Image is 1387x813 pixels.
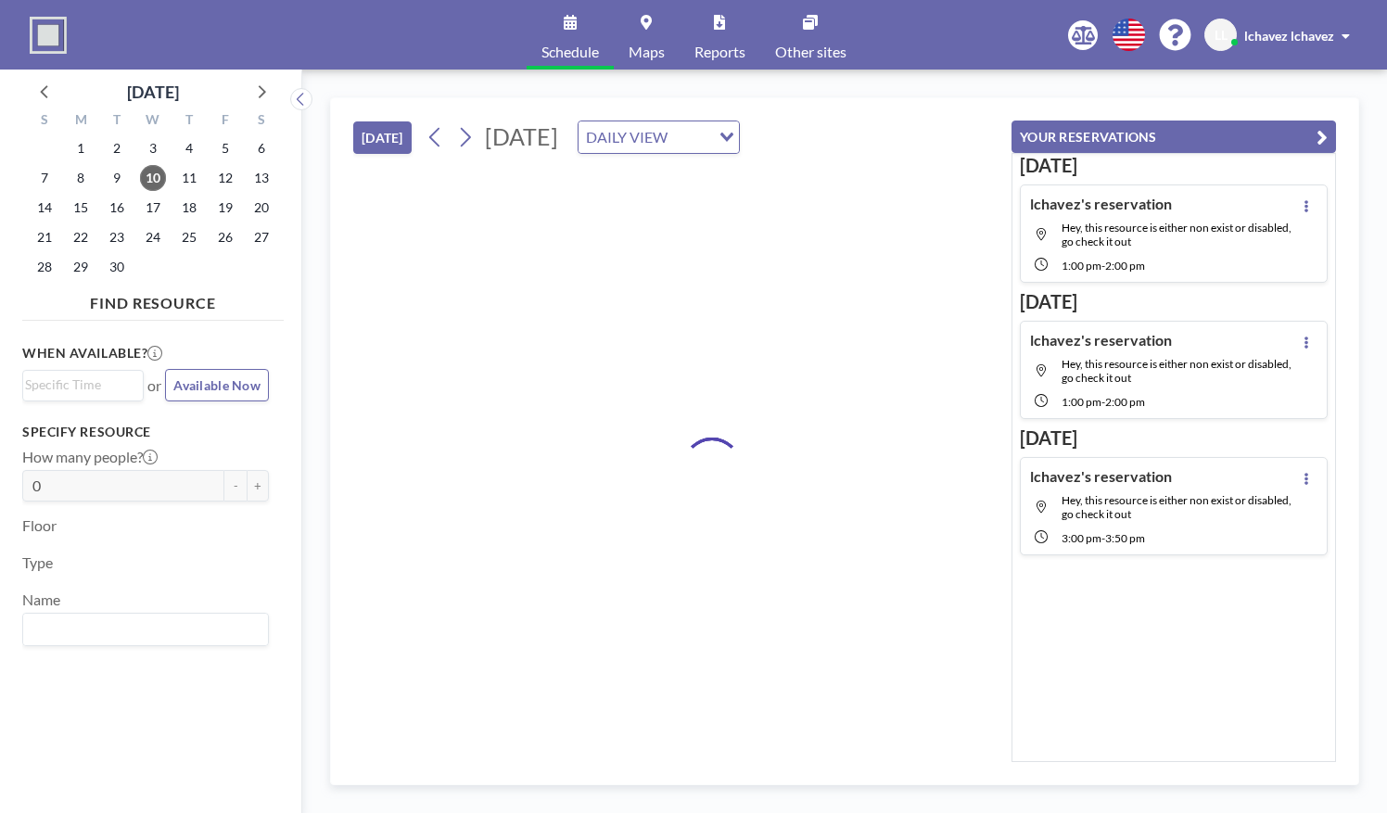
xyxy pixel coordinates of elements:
[32,254,57,280] span: Sunday, September 28, 2025
[582,125,671,149] span: DAILY VIEW
[140,135,166,161] span: Wednesday, September 3, 2025
[1062,531,1101,545] span: 3:00 PM
[243,109,279,133] div: S
[140,224,166,250] span: Wednesday, September 24, 2025
[104,195,130,221] span: Tuesday, September 16, 2025
[68,224,94,250] span: Monday, September 22, 2025
[22,553,53,572] label: Type
[224,470,247,502] button: -
[1062,221,1292,248] span: Hey, this resource is either non exist or disabled, go check it out
[212,195,238,221] span: Friday, September 19, 2025
[1062,395,1101,409] span: 1:00 PM
[165,369,269,401] button: Available Now
[23,371,143,399] div: Search for option
[140,165,166,191] span: Wednesday, September 10, 2025
[104,135,130,161] span: Tuesday, September 2, 2025
[1101,531,1105,545] span: -
[25,617,258,642] input: Search for option
[1030,331,1172,349] h4: lchavez's reservation
[171,109,207,133] div: T
[22,516,57,535] label: Floor
[1105,259,1145,273] span: 2:00 PM
[1101,259,1105,273] span: -
[176,195,202,221] span: Thursday, September 18, 2025
[1105,531,1145,545] span: 3:50 PM
[248,165,274,191] span: Saturday, September 13, 2025
[30,17,67,54] img: organization-logo
[68,135,94,161] span: Monday, September 1, 2025
[248,224,274,250] span: Saturday, September 27, 2025
[1101,395,1105,409] span: -
[22,591,60,609] label: Name
[485,122,558,150] span: [DATE]
[1020,290,1328,313] h3: [DATE]
[248,135,274,161] span: Saturday, September 6, 2025
[1030,195,1172,213] h4: lchavez's reservation
[353,121,412,154] button: [DATE]
[541,44,599,59] span: Schedule
[99,109,135,133] div: T
[207,109,243,133] div: F
[1020,426,1328,450] h3: [DATE]
[247,470,269,502] button: +
[1215,27,1228,44] span: LL
[673,125,708,149] input: Search for option
[104,254,130,280] span: Tuesday, September 30, 2025
[1062,357,1292,385] span: Hey, this resource is either non exist or disabled, go check it out
[1012,121,1336,153] button: YOUR RESERVATIONS
[212,165,238,191] span: Friday, September 12, 2025
[248,195,274,221] span: Saturday, September 20, 2025
[135,109,172,133] div: W
[22,424,269,440] h3: Specify resource
[173,377,261,393] span: Available Now
[32,224,57,250] span: Sunday, September 21, 2025
[1105,395,1145,409] span: 2:00 PM
[63,109,99,133] div: M
[176,224,202,250] span: Thursday, September 25, 2025
[1244,28,1334,44] span: lchavez lchavez
[579,121,739,153] div: Search for option
[212,224,238,250] span: Friday, September 26, 2025
[22,286,284,312] h4: FIND RESOURCE
[1020,154,1328,177] h3: [DATE]
[212,135,238,161] span: Friday, September 5, 2025
[147,376,161,395] span: or
[32,165,57,191] span: Sunday, September 7, 2025
[1062,259,1101,273] span: 1:00 PM
[104,165,130,191] span: Tuesday, September 9, 2025
[140,195,166,221] span: Wednesday, September 17, 2025
[694,44,745,59] span: Reports
[104,224,130,250] span: Tuesday, September 23, 2025
[1030,467,1172,486] h4: lchavez's reservation
[127,79,179,105] div: [DATE]
[176,135,202,161] span: Thursday, September 4, 2025
[775,44,846,59] span: Other sites
[68,165,94,191] span: Monday, September 8, 2025
[68,254,94,280] span: Monday, September 29, 2025
[27,109,63,133] div: S
[32,195,57,221] span: Sunday, September 14, 2025
[23,614,268,645] div: Search for option
[25,375,133,395] input: Search for option
[629,44,665,59] span: Maps
[68,195,94,221] span: Monday, September 15, 2025
[1062,493,1292,521] span: Hey, this resource is either non exist or disabled, go check it out
[176,165,202,191] span: Thursday, September 11, 2025
[22,448,158,466] label: How many people?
